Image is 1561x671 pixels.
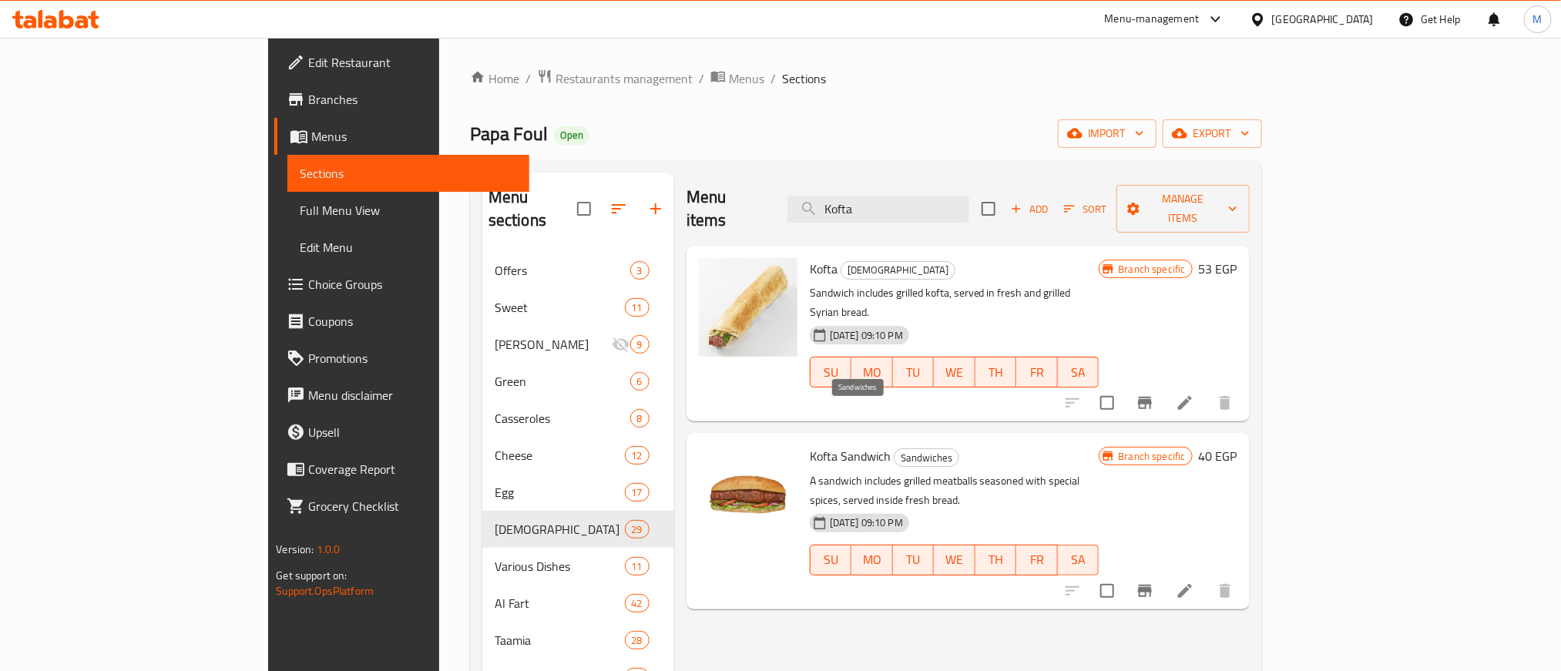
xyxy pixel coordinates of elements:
[537,69,693,89] a: Restaurants management
[1022,549,1052,571] span: FR
[893,545,935,575] button: TU
[308,423,516,441] span: Upsell
[1112,449,1191,464] span: Branch specific
[274,303,529,340] a: Coupons
[274,118,529,155] a: Menus
[824,515,909,530] span: [DATE] 09:10 PM
[625,631,650,649] div: items
[841,261,955,279] span: [DEMOGRAPHIC_DATA]
[495,298,625,317] div: Sweet
[1105,10,1200,29] div: Menu-management
[308,312,516,330] span: Coupons
[899,361,928,384] span: TU
[274,377,529,414] a: Menu disclaimer
[274,266,529,303] a: Choice Groups
[495,409,630,428] div: Casseroles
[495,261,630,280] span: Offers
[975,545,1017,575] button: TH
[626,633,649,648] span: 28
[287,192,529,229] a: Full Menu View
[1175,124,1250,143] span: export
[631,374,649,389] span: 6
[1064,200,1106,218] span: Sort
[1058,119,1156,148] button: import
[626,300,649,315] span: 11
[1005,197,1054,221] span: Add item
[495,483,625,502] span: Egg
[858,361,887,384] span: MO
[495,520,625,538] div: Syrian
[495,446,625,465] div: Cheese
[810,283,1099,322] p: Sandwich includes grilled kofta, served in fresh and grilled Syrian bread.
[1054,197,1116,221] span: Sort items
[1009,200,1050,218] span: Add
[1022,361,1052,384] span: FR
[934,545,975,575] button: WE
[1058,545,1099,575] button: SA
[940,361,969,384] span: WE
[470,69,1262,89] nav: breadcrumb
[824,328,909,343] span: [DATE] 09:10 PM
[276,581,374,601] a: Support.OpsPlatform
[482,548,674,585] div: Various Dishes11
[630,372,650,391] div: items
[899,549,928,571] span: TU
[631,411,649,426] span: 8
[554,129,589,142] span: Open
[810,257,838,280] span: Kofta
[274,451,529,488] a: Coverage Report
[274,340,529,377] a: Promotions
[787,196,969,223] input: search
[274,488,529,525] a: Grocery Checklist
[482,474,674,511] div: Egg17
[851,545,893,575] button: MO
[630,335,650,354] div: items
[1207,384,1244,421] button: delete
[625,594,650,612] div: items
[495,594,625,612] span: Al Fart
[1116,185,1249,233] button: Manage items
[626,448,649,463] span: 12
[308,53,516,72] span: Edit Restaurant
[495,631,625,649] span: Taamia
[287,155,529,192] a: Sections
[1176,394,1194,412] a: Edit menu item
[1091,575,1123,607] span: Select to update
[308,386,516,404] span: Menu disclaimer
[710,69,764,89] a: Menus
[630,409,650,428] div: items
[482,585,674,622] div: Al Fart42
[699,445,797,544] img: Kofta Sandwich
[782,69,826,88] span: Sections
[810,445,891,468] span: Kofta Sandwich
[276,539,314,559] span: Version:
[895,449,958,467] span: Sandwiches
[482,437,674,474] div: Cheese12
[858,549,887,571] span: MO
[311,127,516,146] span: Menus
[625,298,650,317] div: items
[287,229,529,266] a: Edit Menu
[982,549,1011,571] span: TH
[1129,190,1237,228] span: Manage items
[810,471,1099,510] p: A sandwich includes grilled meatballs seasoned with special spices, served inside fresh bread.
[1070,124,1144,143] span: import
[274,44,529,81] a: Edit Restaurant
[1064,361,1093,384] span: SA
[1005,197,1054,221] button: Add
[1199,258,1237,280] h6: 53 EGP
[626,559,649,574] span: 11
[1064,549,1093,571] span: SA
[495,372,630,391] div: Green
[940,549,969,571] span: WE
[626,596,649,611] span: 42
[600,190,637,227] span: Sort sections
[1199,445,1237,467] h6: 40 EGP
[1533,11,1543,28] span: M
[308,275,516,294] span: Choice Groups
[1016,545,1058,575] button: FR
[893,357,935,388] button: TU
[631,263,649,278] span: 3
[495,520,625,538] span: [DEMOGRAPHIC_DATA]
